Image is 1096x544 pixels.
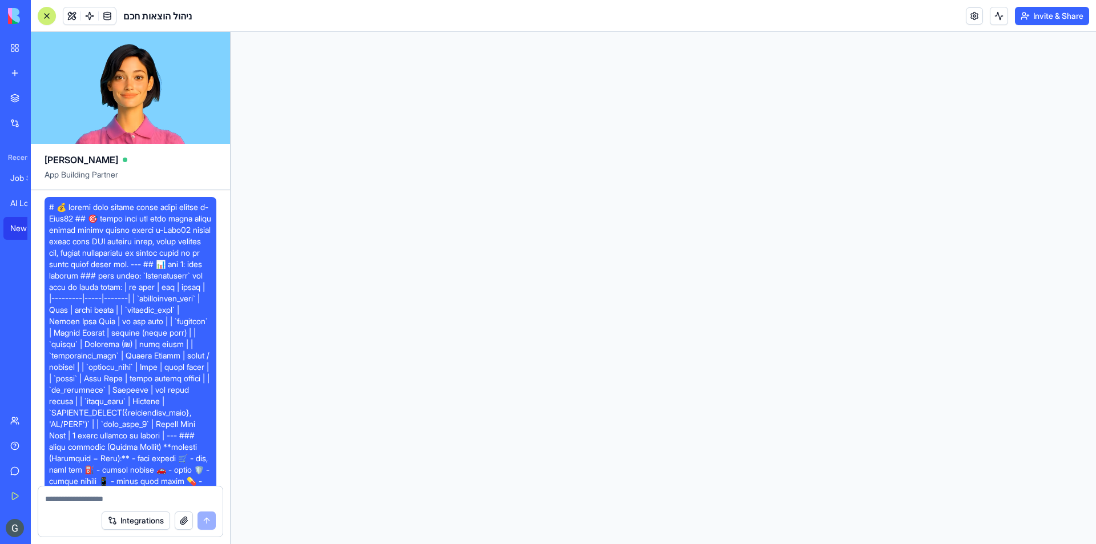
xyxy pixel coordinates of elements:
img: ACg8ocJh8S8KHPE7H5A_ovVCZxxrP21whCCW4hlpnAkGUnwonr4SGg=s96-c [6,519,24,537]
div: New App [10,223,42,234]
img: logo [8,8,79,24]
span: [PERSON_NAME] [45,153,118,167]
button: Integrations [102,511,170,530]
button: Invite & Share [1015,7,1089,25]
div: Job Scout Pro [10,172,42,184]
span: App Building Partner [45,169,216,190]
span: ניהול הוצאות חכם [123,9,192,23]
div: AI Logo Generator [10,198,42,209]
a: AI Logo Generator [3,192,49,215]
a: New App [3,217,49,240]
span: Recent [3,153,27,162]
a: Job Scout Pro [3,167,49,190]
